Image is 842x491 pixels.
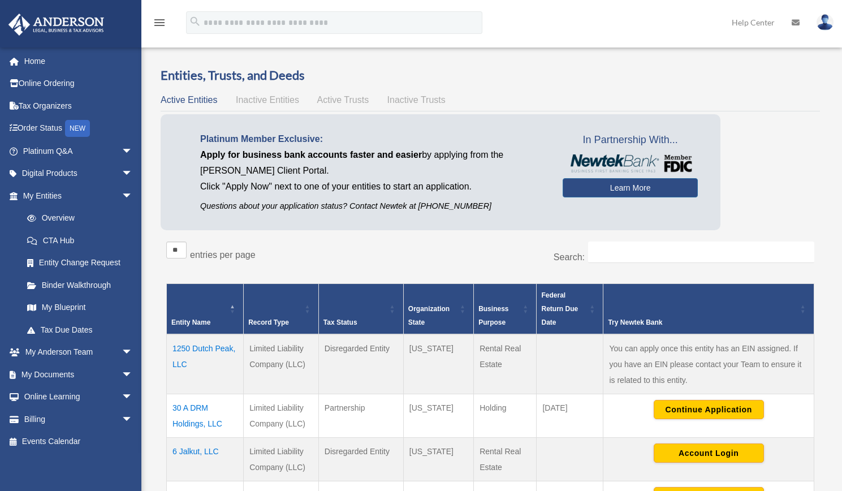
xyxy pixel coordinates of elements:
[167,437,244,481] td: 6 Jalkut, LLC
[408,305,450,326] span: Organization State
[8,50,150,72] a: Home
[318,394,403,437] td: Partnership
[654,447,764,456] a: Account Login
[122,162,144,186] span: arrow_drop_down
[16,296,144,319] a: My Blueprint
[387,95,446,105] span: Inactive Trusts
[8,363,150,386] a: My Documentsarrow_drop_down
[153,16,166,29] i: menu
[167,394,244,437] td: 30 A DRM Holdings, LLC
[16,207,139,230] a: Overview
[244,283,319,334] th: Record Type: Activate to sort
[8,162,150,185] a: Digital Productsarrow_drop_down
[161,67,820,84] h3: Entities, Trusts, and Deeds
[122,386,144,409] span: arrow_drop_down
[122,184,144,208] span: arrow_drop_down
[603,283,814,334] th: Try Newtek Bank : Activate to sort
[537,283,603,334] th: Federal Return Due Date: Activate to sort
[8,184,144,207] a: My Entitiesarrow_drop_down
[16,274,144,296] a: Binder Walkthrough
[654,400,764,419] button: Continue Application
[403,437,473,481] td: [US_STATE]
[167,334,244,394] td: 1250 Dutch Peak, LLC
[122,408,144,431] span: arrow_drop_down
[323,318,357,326] span: Tax Status
[8,341,150,364] a: My Anderson Teamarrow_drop_down
[403,283,473,334] th: Organization State: Activate to sort
[189,15,201,28] i: search
[122,341,144,364] span: arrow_drop_down
[608,316,797,329] div: Try Newtek Bank
[153,20,166,29] a: menu
[474,437,537,481] td: Rental Real Estate
[190,250,256,260] label: entries per page
[8,94,150,117] a: Tax Organizers
[244,437,319,481] td: Limited Liability Company (LLC)
[5,14,107,36] img: Anderson Advisors Platinum Portal
[554,252,585,262] label: Search:
[568,154,692,173] img: NewtekBankLogoSM.png
[200,179,546,195] p: Click "Apply Now" next to one of your entities to start an application.
[474,334,537,394] td: Rental Real Estate
[236,95,299,105] span: Inactive Entities
[318,334,403,394] td: Disregarded Entity
[8,386,150,408] a: Online Learningarrow_drop_down
[478,305,508,326] span: Business Purpose
[8,117,150,140] a: Order StatusNEW
[8,72,150,95] a: Online Ordering
[654,443,764,463] button: Account Login
[563,131,698,149] span: In Partnership With...
[563,178,698,197] a: Learn More
[16,252,144,274] a: Entity Change Request
[817,14,834,31] img: User Pic
[167,283,244,334] th: Entity Name: Activate to invert sorting
[403,394,473,437] td: [US_STATE]
[65,120,90,137] div: NEW
[200,199,546,213] p: Questions about your application status? Contact Newtek at [PHONE_NUMBER]
[122,363,144,386] span: arrow_drop_down
[244,394,319,437] td: Limited Liability Company (LLC)
[171,318,210,326] span: Entity Name
[603,334,814,394] td: You can apply once this entity has an EIN assigned. If you have an EIN please contact your Team t...
[403,334,473,394] td: [US_STATE]
[537,394,603,437] td: [DATE]
[8,408,150,430] a: Billingarrow_drop_down
[200,131,546,147] p: Platinum Member Exclusive:
[248,318,289,326] span: Record Type
[8,430,150,453] a: Events Calendar
[16,318,144,341] a: Tax Due Dates
[122,140,144,163] span: arrow_drop_down
[8,140,150,162] a: Platinum Q&Aarrow_drop_down
[474,394,537,437] td: Holding
[317,95,369,105] span: Active Trusts
[200,147,546,179] p: by applying from the [PERSON_NAME] Client Portal.
[161,95,217,105] span: Active Entities
[318,283,403,334] th: Tax Status: Activate to sort
[318,437,403,481] td: Disregarded Entity
[16,229,144,252] a: CTA Hub
[244,334,319,394] td: Limited Liability Company (LLC)
[200,150,422,160] span: Apply for business bank accounts faster and easier
[474,283,537,334] th: Business Purpose: Activate to sort
[541,291,578,326] span: Federal Return Due Date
